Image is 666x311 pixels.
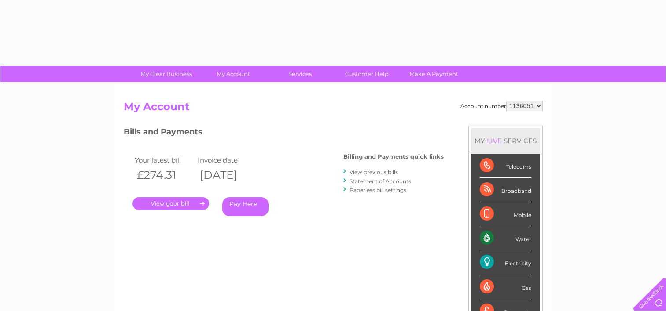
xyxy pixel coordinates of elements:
[343,153,444,160] h4: Billing and Payments quick links
[350,169,398,175] a: View previous bills
[195,166,259,184] th: [DATE]
[480,226,531,250] div: Water
[222,197,269,216] a: Pay Here
[197,66,269,82] a: My Account
[195,154,259,166] td: Invoice date
[480,250,531,275] div: Electricity
[350,187,406,193] a: Paperless bill settings
[460,101,543,111] div: Account number
[471,128,540,153] div: MY SERVICES
[480,178,531,202] div: Broadband
[480,154,531,178] div: Telecoms
[331,66,403,82] a: Customer Help
[132,166,196,184] th: £274.31
[264,66,336,82] a: Services
[397,66,470,82] a: Make A Payment
[485,137,504,145] div: LIVE
[132,197,209,210] a: .
[124,126,444,141] h3: Bills and Payments
[480,275,531,299] div: Gas
[480,202,531,226] div: Mobile
[132,154,196,166] td: Your latest bill
[350,178,411,184] a: Statement of Accounts
[130,66,202,82] a: My Clear Business
[124,101,543,117] h2: My Account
